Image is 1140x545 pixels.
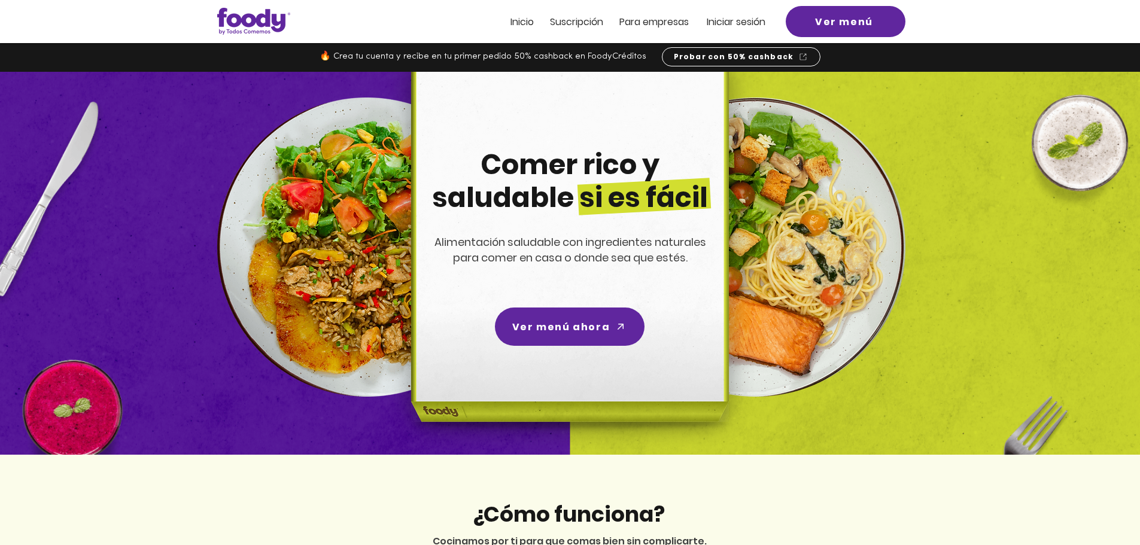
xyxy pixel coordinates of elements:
a: Probar con 50% cashback [662,47,820,66]
img: headline-center-compress.png [378,72,758,455]
a: Ver menú ahora [495,307,645,346]
span: Inicio [510,15,534,29]
span: Pa [619,15,631,29]
a: Ver menú [786,6,905,37]
img: left-dish-compress.png [217,98,516,397]
a: Inicio [510,17,534,27]
span: Ver menú ahora [512,319,610,334]
span: Comer rico y saludable si es fácil [432,145,708,217]
img: Logo_Foody V2.0.0 (3).png [217,8,290,35]
span: Probar con 50% cashback [674,51,794,62]
a: Iniciar sesión [707,17,765,27]
span: Iniciar sesión [707,15,765,29]
span: 🔥 Crea tu cuenta y recibe en tu primer pedido 50% cashback en FoodyCréditos [320,52,646,61]
span: Ver menú [815,14,873,29]
span: Alimentación saludable con ingredientes naturales para comer en casa o donde sea que estés. [434,235,706,265]
a: Para empresas [619,17,689,27]
span: ¿Cómo funciona? [472,499,665,529]
span: ra empresas [631,15,689,29]
span: Suscripción [550,15,603,29]
a: Suscripción [550,17,603,27]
